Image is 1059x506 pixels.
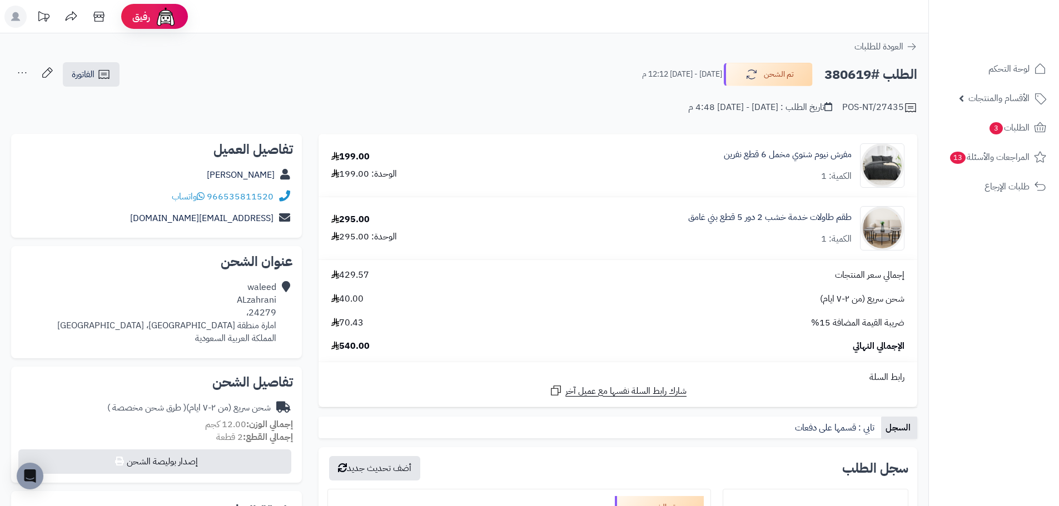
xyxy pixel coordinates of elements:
[821,170,852,183] div: الكمية: 1
[853,340,904,353] span: الإجمالي النهائي
[549,384,687,398] a: شارك رابط السلة نفسها مع عميل آخر
[949,149,1030,165] span: المراجعات والأسئلة
[57,281,276,344] div: waleed ALzahrani 24279، امارة منطقة [GEOGRAPHIC_DATA]، [GEOGRAPHIC_DATA] المملكة العربية السعودية
[790,417,881,439] a: تابي : قسمها على دفعات
[936,56,1052,82] a: لوحة التحكم
[985,179,1030,194] span: طلبات الإرجاع
[842,101,917,114] div: POS-NT/27435
[861,206,904,251] img: 1756383871-1-90x90.jpg
[20,255,293,268] h2: عنوان الشحن
[331,293,364,305] span: 40.00
[29,6,57,31] a: تحديثات المنصة
[988,61,1030,77] span: لوحة التحكم
[988,120,1030,136] span: الطلبات
[331,231,397,243] div: الوحدة: 295.00
[331,317,364,329] span: 70.43
[724,148,852,161] a: مفرش نيوم شتوي مخمل 6 قطع نفرين
[936,173,1052,200] a: طلبات الإرجاع
[811,317,904,329] span: ضريبة القيمة المضافة 15%
[724,63,813,86] button: تم الشحن
[842,462,908,475] h3: سجل الطلب
[107,401,186,414] span: ( طرق شحن مخصصة )
[565,385,687,398] span: شارك رابط السلة نفسها مع عميل آخر
[854,40,903,53] span: العودة للطلبات
[132,10,150,23] span: رفيق
[18,449,291,474] button: إصدار بوليصة الشحن
[881,417,917,439] a: السجل
[107,402,271,414] div: شحن سريع (من ٢-٧ ايام)
[72,68,95,81] span: الفاتورة
[246,418,293,431] strong: إجمالي الوزن:
[20,143,293,156] h2: تفاصيل العميل
[329,456,420,480] button: أضف تحديث جديد
[688,101,832,114] div: تاريخ الطلب : [DATE] - [DATE] 4:48 م
[216,430,293,444] small: 2 قطعة
[642,69,722,80] small: [DATE] - [DATE] 12:12 م
[243,430,293,444] strong: إجمالي القطع:
[331,213,370,226] div: 295.00
[20,375,293,389] h2: تفاصيل الشحن
[17,463,43,489] div: Open Intercom Messenger
[331,340,370,353] span: 540.00
[824,63,917,86] h2: الطلب #380619
[688,211,852,224] a: طقم طاولات خدمة خشب 2 دور 5 قطع بني غامق
[936,114,1052,141] a: الطلبات3
[331,151,370,163] div: 199.00
[835,269,904,282] span: إجمالي سعر المنتجات
[854,40,917,53] a: العودة للطلبات
[63,62,120,87] a: الفاتورة
[821,233,852,246] div: الكمية: 1
[205,418,293,431] small: 12.00 كجم
[983,20,1048,43] img: logo-2.png
[949,151,966,164] span: 13
[323,371,913,384] div: رابط السلة
[820,293,904,305] span: شحن سريع (من ٢-٧ ايام)
[155,6,177,28] img: ai-face.png
[968,91,1030,106] span: الأقسام والمنتجات
[331,269,369,282] span: 429.57
[861,143,904,188] img: 1734447723-110202020131-90x90.jpg
[130,212,274,225] a: [EMAIL_ADDRESS][DOMAIN_NAME]
[331,168,397,181] div: الوحدة: 199.00
[172,190,205,203] a: واتساب
[207,168,275,182] a: [PERSON_NAME]
[936,144,1052,171] a: المراجعات والأسئلة13
[989,122,1003,134] span: 3
[207,190,274,203] a: 966535811520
